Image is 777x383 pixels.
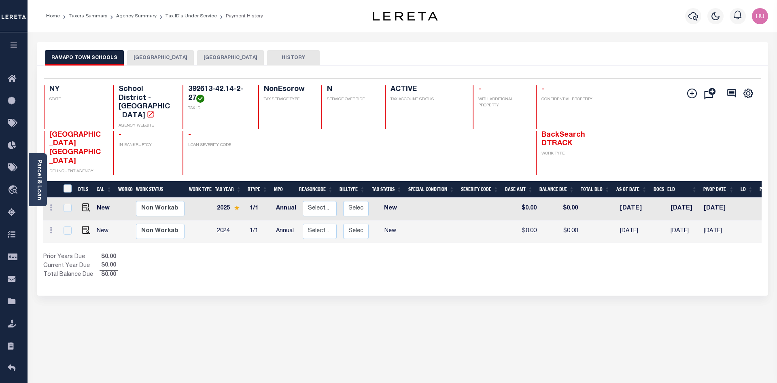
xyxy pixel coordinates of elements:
[478,97,526,109] p: WITH ADDITIONAL PROPERTY
[577,181,613,198] th: Total DLQ: activate to sort column ascending
[752,8,768,24] img: svg+xml;base64,PHN2ZyB4bWxucz0iaHR0cDovL3d3dy53My5vcmcvMjAwMC9zdmciIHBvaW50ZXItZXZlbnRzPSJub25lIi...
[701,198,737,220] td: [DATE]
[541,97,596,103] p: CONFIDENTIAL PROPERTY
[267,50,320,66] button: HISTORY
[541,151,596,157] p: WORK TYPE
[405,181,458,198] th: Special Condition: activate to sort column ascending
[540,198,581,220] td: $0.00
[49,131,101,165] span: [GEOGRAPHIC_DATA] [GEOGRAPHIC_DATA]
[59,181,75,198] th: &nbsp;
[49,169,104,175] p: DELINQUENT AGENCY
[271,181,296,198] th: MPO
[93,220,115,243] td: New
[133,181,188,198] th: Work Status
[391,85,463,94] h4: ACTIVE
[327,85,375,94] h4: N
[119,131,121,139] span: -
[119,142,173,148] p: IN BANKRUPTCY
[737,181,756,198] th: LD: activate to sort column ascending
[541,86,544,93] span: -
[214,198,246,220] td: 2025
[368,181,405,198] th: Tax Status: activate to sort column ascending
[540,220,581,243] td: $0.00
[327,97,375,103] p: SERVICE OVERRIDE
[246,220,273,243] td: 1/1
[49,85,104,94] h4: NY
[93,198,115,220] td: New
[701,220,737,243] td: [DATE]
[45,50,124,66] button: RAMAPO TOWN SCHOOLS
[43,181,59,198] th: &nbsp;&nbsp;&nbsp;&nbsp;&nbsp;&nbsp;&nbsp;&nbsp;&nbsp;&nbsp;
[667,198,701,220] td: [DATE]
[617,220,654,243] td: [DATE]
[650,181,664,198] th: Docs
[244,181,271,198] th: RType: activate to sort column ascending
[188,131,191,139] span: -
[100,271,118,279] span: $0.00
[188,106,248,112] p: TAX ID
[36,159,42,200] a: Parcel & Loan
[100,261,118,270] span: $0.00
[541,131,585,148] span: BackSearch DTRACK
[613,181,650,198] th: As of Date: activate to sort column ascending
[43,271,100,279] td: Total Balance Due
[186,181,212,198] th: Work Type
[116,14,157,19] a: Agency Summary
[264,97,312,103] p: TAX SERVICE TYPE
[700,181,737,198] th: PWOP Date: activate to sort column ascending
[617,198,654,220] td: [DATE]
[119,85,173,120] h4: School District - [GEOGRAPHIC_DATA]
[93,181,115,198] th: CAL: activate to sort column ascending
[43,253,100,262] td: Prior Years Due
[8,185,21,196] i: travel_explore
[264,85,312,94] h4: NonEscrow
[100,253,118,262] span: $0.00
[127,50,194,66] button: [GEOGRAPHIC_DATA]
[296,181,336,198] th: ReasonCode: activate to sort column ascending
[246,198,273,220] td: 1/1
[188,142,248,148] p: LOAN SEVERITY CODE
[49,97,104,103] p: STATE
[43,261,100,270] td: Current Year Due
[667,220,701,243] td: [DATE]
[273,198,299,220] td: Annual
[478,86,481,93] span: -
[197,50,264,66] button: [GEOGRAPHIC_DATA]
[212,181,244,198] th: Tax Year: activate to sort column ascending
[372,220,409,243] td: New
[115,181,133,198] th: WorkQ
[188,85,248,103] h4: 392613-42.14-2-27
[458,181,502,198] th: Severity Code: activate to sort column ascending
[664,181,700,198] th: ELD: activate to sort column ascending
[273,220,299,243] td: Annual
[372,198,409,220] td: New
[505,220,540,243] td: $0.00
[505,198,540,220] td: $0.00
[69,14,107,19] a: Taxers Summary
[166,14,217,19] a: Tax ID’s Under Service
[234,205,240,210] img: Star.svg
[391,97,463,103] p: TAX ACCOUNT STATUS
[46,14,60,19] a: Home
[75,181,93,198] th: DTLS
[119,123,173,129] p: AGENCY WEBSITE
[502,181,536,198] th: Base Amt: activate to sort column ascending
[214,220,246,243] td: 2024
[536,181,577,198] th: Balance Due: activate to sort column ascending
[373,12,437,21] img: logo-dark.svg
[336,181,368,198] th: BillType: activate to sort column ascending
[217,13,263,20] li: Payment History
